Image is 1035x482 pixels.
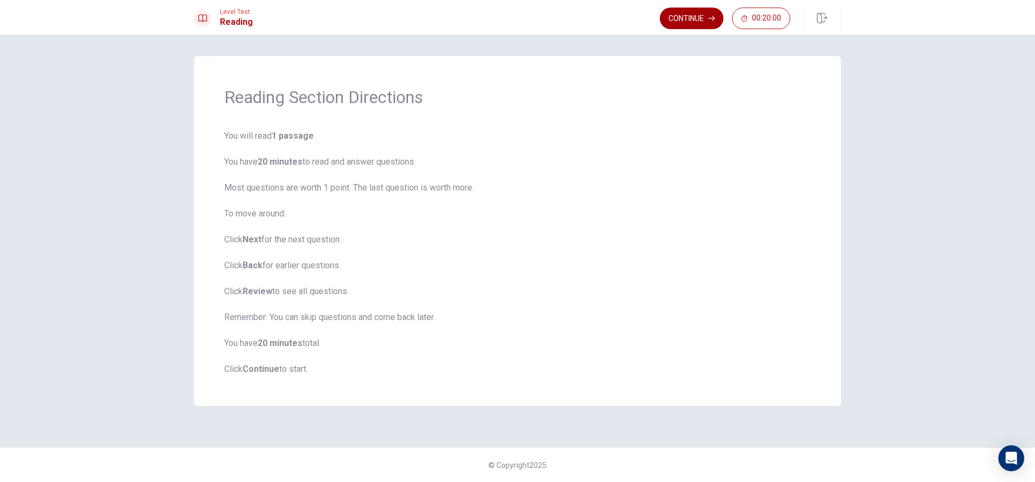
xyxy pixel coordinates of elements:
div: Open Intercom Messenger [998,445,1024,471]
b: Next [243,234,261,245]
button: Continue [660,8,723,29]
span: Level Test [220,8,253,16]
span: You will read . You have to read and answer questions. Most questions are worth 1 point. The last... [224,130,811,376]
b: 20 minutes [258,157,302,167]
b: 20 minutes [258,338,302,348]
span: 00:20:00 [752,14,781,23]
h1: Reading [220,16,253,29]
h1: Reading Section Directions [224,86,811,108]
button: 00:20:00 [732,8,790,29]
b: Review [243,286,272,296]
b: Continue [243,364,279,374]
b: Back [243,260,263,270]
span: © Copyright 2025 [488,461,547,470]
b: 1 passage [272,131,314,141]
